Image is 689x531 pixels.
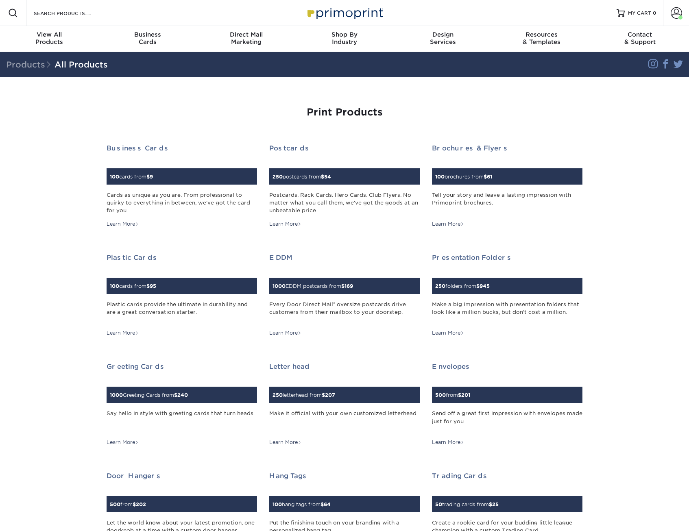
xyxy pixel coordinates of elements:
[295,26,394,52] a: Shop ByIndustry
[177,392,188,398] span: 240
[110,174,153,180] small: cards from
[480,283,490,289] span: 945
[136,501,146,507] span: 202
[344,283,353,289] span: 169
[107,191,257,215] div: Cards as unique as you are. From professional to quirky to everything in between, we've got the c...
[432,300,582,324] div: Make a big impression with presentation folders that look like a million bucks, but don't cost a ...
[107,472,257,480] h2: Door Hangers
[432,472,582,480] h2: Trading Cards
[110,174,119,180] span: 100
[322,392,325,398] span: $
[432,363,582,446] a: Envelopes 500from$201 Send off a great first impression with envelopes made just for you. Learn More
[269,329,301,337] div: Learn More
[435,501,442,507] span: 50
[269,439,301,446] div: Learn More
[432,254,582,337] a: Presentation Folders 250folders from$945 Make a big impression with presentation folders that loo...
[487,174,492,180] span: 61
[435,283,445,289] span: 250
[476,283,480,289] span: $
[107,329,139,337] div: Learn More
[146,283,150,289] span: $
[273,174,331,180] small: postcards from
[269,300,420,324] div: Every Door Direct Mail® oversize postcards drive customers from their mailbox to your doorstep.
[107,107,582,118] h1: Print Products
[489,501,492,507] span: $
[110,501,146,507] small: from
[269,144,420,228] a: Postcards 250postcards from$54 Postcards. Rack Cards. Hero Cards. Club Flyers. No matter what you...
[435,501,499,507] small: trading cards from
[55,60,108,70] a: All Products
[146,174,150,180] span: $
[107,254,257,261] h2: Plastic Cards
[432,363,582,370] h2: Envelopes
[492,501,499,507] span: 25
[394,31,492,46] div: Services
[492,26,591,52] a: Resources& Templates
[107,300,257,324] div: Plastic cards provide the ultimate in durability and are a great conversation starter.
[107,363,257,370] h2: Greeting Cards
[107,363,257,446] a: Greeting Cards 1000Greeting Cards from$240 Say hello in style with greeting cards that turn heads...
[107,409,257,433] div: Say hello in style with greeting cards that turn heads.
[98,31,197,46] div: Cards
[107,144,257,228] a: Business Cards 100cards from$9 Cards as unique as you are. From professional to quirky to everyth...
[269,363,420,446] a: Letterhead 250letterhead from$207 Make it official with your own customized letterhead. Learn More
[269,363,420,370] h2: Letterhead
[304,4,385,22] img: Primoprint
[273,174,283,180] span: 250
[110,283,156,289] small: cards from
[197,31,295,46] div: Marketing
[432,191,582,215] div: Tell your story and leave a lasting impression with Primoprint brochures.
[107,220,139,228] div: Learn More
[269,191,420,215] div: Postcards. Rack Cards. Hero Cards. Club Flyers. No matter what you call them, we've got the goods...
[432,439,464,446] div: Learn More
[492,31,591,46] div: & Templates
[324,174,331,180] span: 54
[269,382,270,383] img: Letterhead
[432,220,464,228] div: Learn More
[653,10,656,16] span: 0
[432,254,582,261] h2: Presentation Folders
[107,254,257,337] a: Plastic Cards 100cards from$95 Plastic cards provide the ultimate in durability and are a great c...
[98,26,197,52] a: BusinessCards
[435,174,445,180] span: 100
[110,392,188,398] small: Greeting Cards from
[273,392,283,398] span: 250
[273,392,335,398] small: letterhead from
[394,26,492,52] a: DesignServices
[321,501,324,507] span: $
[269,144,420,152] h2: Postcards
[435,392,446,398] span: 500
[107,439,139,446] div: Learn More
[432,329,464,337] div: Learn More
[591,31,689,46] div: & Support
[295,31,394,46] div: Industry
[269,491,270,492] img: Hang Tags
[432,144,582,152] h2: Brochures & Flyers
[269,220,301,228] div: Learn More
[484,174,487,180] span: $
[197,26,295,52] a: Direct MailMarketing
[435,283,490,289] small: folders from
[492,31,591,38] span: Resources
[33,8,112,18] input: SEARCH PRODUCTS.....
[461,392,470,398] span: 201
[269,254,420,261] h2: EDDM
[150,283,156,289] span: 95
[269,472,420,480] h2: Hang Tags
[435,392,470,398] small: from
[273,501,282,507] span: 100
[6,60,55,70] span: Products
[110,283,119,289] span: 100
[273,283,353,289] small: EDDM postcards from
[435,174,492,180] small: brochures from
